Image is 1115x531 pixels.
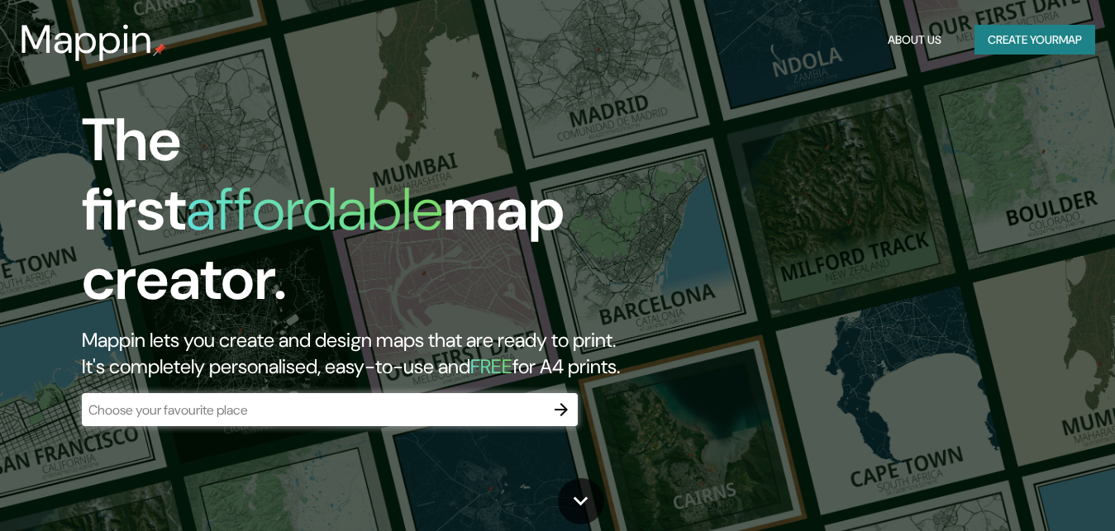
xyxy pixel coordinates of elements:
h5: FREE [470,353,512,379]
button: Create yourmap [974,25,1095,55]
img: mappin-pin [153,43,166,56]
h1: affordable [186,171,443,248]
h2: Mappin lets you create and design maps that are ready to print. It's completely personalised, eas... [82,327,640,380]
iframe: Help widget launcher [968,467,1097,513]
input: Choose your favourite place [82,401,545,420]
button: About Us [881,25,948,55]
h3: Mappin [20,17,153,63]
h1: The first map creator. [82,106,640,327]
